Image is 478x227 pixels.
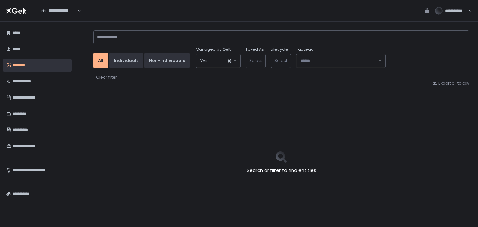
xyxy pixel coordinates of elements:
[271,47,288,52] label: Lifecycle
[301,58,378,64] input: Search for option
[432,81,469,86] button: Export all to csv
[98,58,103,63] div: All
[228,59,231,63] button: Clear Selected
[114,58,138,63] div: Individuals
[196,54,240,68] div: Search for option
[149,58,185,63] div: Non-Individuals
[93,53,108,68] button: All
[109,53,143,68] button: Individuals
[41,13,77,20] input: Search for option
[208,58,227,64] input: Search for option
[196,47,231,52] span: Managed by Gelt
[37,4,81,17] div: Search for option
[96,75,117,80] div: Clear filter
[274,58,287,63] span: Select
[246,47,264,52] label: Taxed As
[144,53,190,68] button: Non-Individuals
[96,74,117,81] button: Clear filter
[200,58,208,64] span: Yes
[247,167,316,174] h2: Search or filter to find entities
[296,54,385,68] div: Search for option
[296,47,314,52] span: Tax Lead
[249,58,262,63] span: Select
